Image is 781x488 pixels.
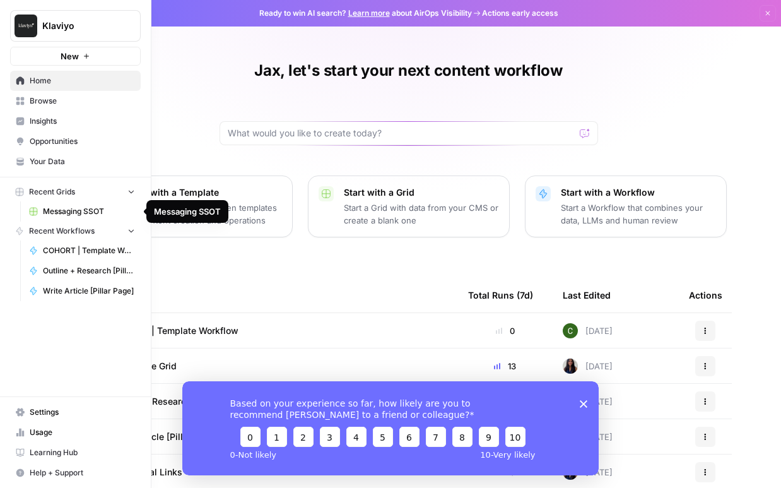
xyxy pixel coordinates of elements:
[561,201,716,227] p: Start a Workflow that combines your data, LLMs and human review
[10,422,141,443] a: Usage
[111,395,245,408] span: Outline + Research [Pillar Page]
[42,20,119,32] span: Klaviyo
[10,402,141,422] a: Settings
[563,359,613,374] div: [DATE]
[96,360,448,372] a: Pillar Page Grid
[96,324,448,337] a: COHORT | Template Workflow
[43,206,135,217] span: Messaging SSOT
[228,127,575,140] input: What would you like to create today?
[689,278,722,312] div: Actions
[30,447,135,458] span: Learning Hub
[10,152,141,172] a: Your Data
[61,50,79,62] span: New
[10,443,141,463] a: Learning Hub
[30,427,135,438] span: Usage
[43,245,135,256] span: COHORT | Template Workflow
[96,278,448,312] div: Recent
[91,176,293,237] button: Start with a TemplateLaunch best-practice driven templates for content creation and operations
[43,285,135,297] span: Write Article [Pillar Page]
[563,323,613,338] div: [DATE]
[344,201,499,227] p: Start a Grid with data from your CMS or create a blank one
[30,407,135,418] span: Settings
[563,278,611,312] div: Last Edited
[29,186,75,198] span: Recent Grids
[30,467,135,479] span: Help + Support
[10,47,141,66] button: New
[182,381,599,475] iframe: Survey from AirOps
[10,131,141,152] a: Opportunities
[563,323,578,338] img: 14qrvic887bnlg6dzgoj39zarp80
[482,8,558,19] span: Actions early access
[10,111,141,131] a: Insights
[127,186,282,199] p: Start with a Template
[43,265,135,277] span: Outline + Research [Pillar Page]
[30,95,135,107] span: Browse
[561,186,716,199] p: Start with a Workflow
[23,281,141,301] a: Write Article [Pillar Page]
[23,241,141,261] a: COHORT | Template Workflow
[259,8,472,19] span: Ready to win AI search? about AirOps Visibility
[563,359,578,374] img: rox323kbkgutb4wcij4krxobkpon
[10,10,141,42] button: Workspace: Klaviyo
[29,225,95,237] span: Recent Workflows
[308,176,510,237] button: Start with a GridStart a Grid with data from your CMS or create a blank one
[111,431,218,443] span: Write Article [Pillar Page]
[111,324,238,337] span: COHORT | Template Workflow
[154,205,221,218] div: Messaging SSOT
[344,186,499,199] p: Start with a Grid
[10,91,141,111] a: Browse
[30,136,135,147] span: Opportunities
[23,201,141,222] a: Messaging SSOT
[10,71,141,91] a: Home
[10,222,141,241] button: Recent Workflows
[468,324,543,337] div: 0
[30,156,135,167] span: Your Data
[254,61,563,81] h1: Jax, let's start your next content workflow
[10,463,141,483] button: Help + Support
[348,8,390,18] a: Learn more
[468,278,533,312] div: Total Runs (7d)
[30,75,135,86] span: Home
[15,15,37,37] img: Klaviyo Logo
[23,261,141,281] a: Outline + Research [Pillar Page]
[30,116,135,127] span: Insights
[525,176,727,237] button: Start with a WorkflowStart a Workflow that combines your data, LLMs and human review
[468,360,543,372] div: 13
[10,182,141,201] button: Recent Grids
